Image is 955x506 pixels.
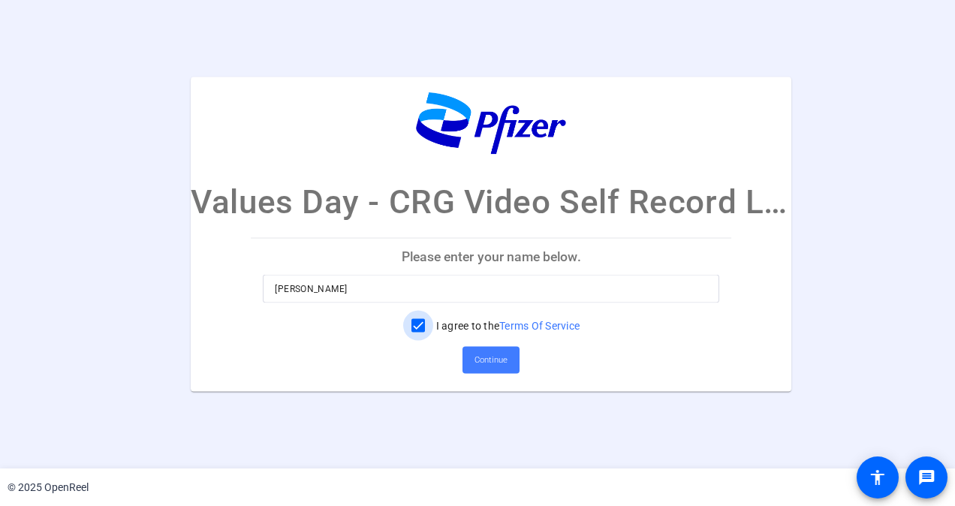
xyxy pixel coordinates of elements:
span: Continue [474,348,508,371]
a: Terms Of Service [499,319,580,331]
p: Values Day - CRG Video Self Record Link [191,176,791,226]
p: Please enter your name below. [251,238,731,274]
img: company-logo [416,92,566,155]
input: Enter your name [275,279,707,297]
label: I agree to the [433,318,580,333]
div: © 2025 OpenReel [8,480,89,495]
mat-icon: message [917,468,935,486]
mat-icon: accessibility [869,468,887,486]
button: Continue [462,346,520,373]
